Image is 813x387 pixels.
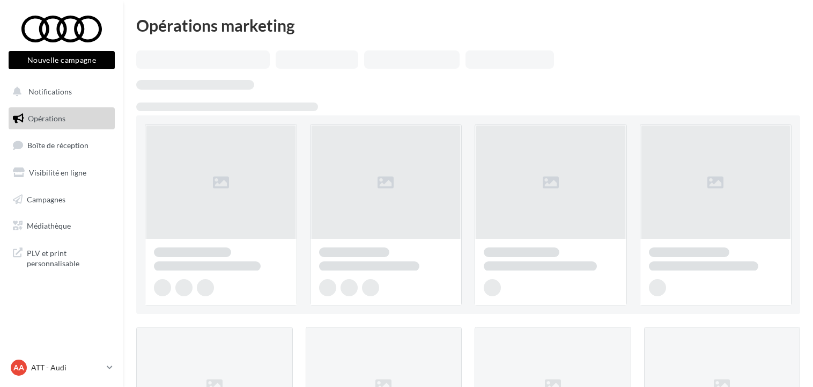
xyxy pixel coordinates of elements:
[6,215,117,237] a: Médiathèque
[6,242,117,273] a: PLV et print personnalisable
[6,162,117,184] a: Visibilité en ligne
[28,87,72,96] span: Notifications
[9,51,115,69] button: Nouvelle campagne
[27,221,71,230] span: Médiathèque
[31,362,102,373] p: ATT - Audi
[6,107,117,130] a: Opérations
[6,81,113,103] button: Notifications
[9,357,115,378] a: AA ATT - Audi
[6,188,117,211] a: Campagnes
[28,114,65,123] span: Opérations
[27,246,110,269] span: PLV et print personnalisable
[6,134,117,157] a: Boîte de réception
[29,168,86,177] span: Visibilité en ligne
[27,194,65,203] span: Campagnes
[27,141,88,150] span: Boîte de réception
[13,362,24,373] span: AA
[136,17,800,33] div: Opérations marketing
